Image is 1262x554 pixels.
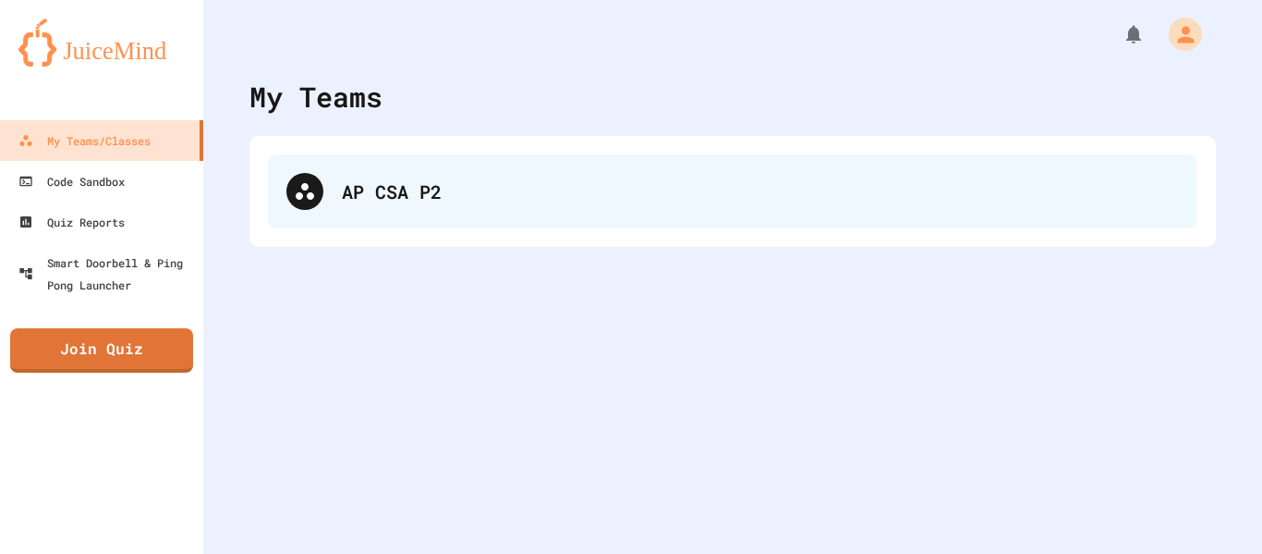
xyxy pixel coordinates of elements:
div: AP CSA P2 [268,154,1197,228]
a: Join Quiz [10,328,193,373]
div: My Teams [249,76,382,117]
div: My Notifications [1088,18,1149,50]
div: My Account [1149,13,1207,55]
div: Code Sandbox [18,170,125,192]
div: AP CSA P2 [342,178,1179,205]
img: logo-orange.svg [18,18,185,67]
div: Quiz Reports [18,211,125,233]
div: Smart Doorbell & Ping Pong Launcher [18,252,196,296]
div: My Teams/Classes [18,129,151,152]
